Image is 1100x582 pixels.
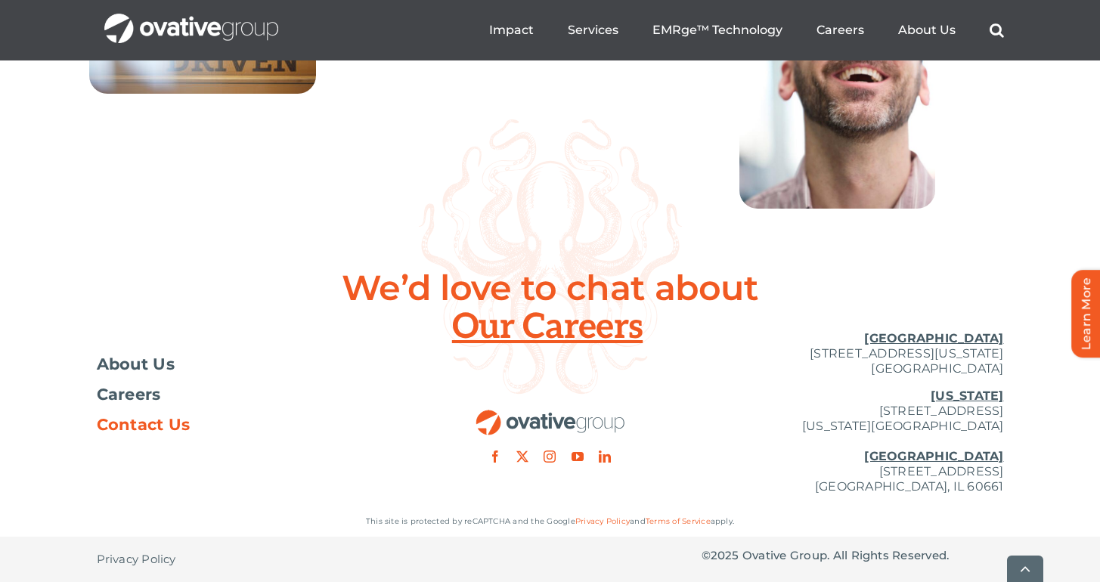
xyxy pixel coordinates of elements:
[97,537,176,582] a: Privacy Policy
[711,548,739,562] span: 2025
[575,516,630,526] a: Privacy Policy
[739,12,936,209] img: Home – Careers 8
[97,552,176,567] span: Privacy Policy
[97,537,399,582] nav: Footer - Privacy Policy
[646,516,711,526] a: Terms of Service
[97,357,399,432] nav: Footer Menu
[599,450,611,463] a: linkedin
[97,387,399,402] a: Careers
[931,389,1003,403] u: [US_STATE]
[97,514,1004,529] p: This site is protected by reCAPTCHA and the Google and apply.
[898,23,956,38] a: About Us
[489,6,1004,54] nav: Menu
[489,450,501,463] a: facebook
[97,387,161,402] span: Careers
[652,23,782,38] a: EMRge™ Technology
[702,331,1004,376] p: [STREET_ADDRESS][US_STATE] [GEOGRAPHIC_DATA]
[572,450,584,463] a: youtube
[816,23,864,38] a: Careers
[489,23,534,38] a: Impact
[97,417,191,432] span: Contact Us
[702,389,1004,494] p: [STREET_ADDRESS] [US_STATE][GEOGRAPHIC_DATA] [STREET_ADDRESS] [GEOGRAPHIC_DATA], IL 60661
[516,450,528,463] a: twitter
[104,12,278,26] a: OG_Full_horizontal_WHT
[544,450,556,463] a: instagram
[97,357,399,372] a: About Us
[97,417,399,432] a: Contact Us
[864,331,1003,345] u: [GEOGRAPHIC_DATA]
[702,548,1004,563] p: © Ovative Group. All Rights Reserved.
[97,357,175,372] span: About Us
[475,408,626,423] a: OG_Full_horizontal_RGB
[568,23,618,38] a: Services
[990,23,1004,38] a: Search
[864,449,1003,463] u: [GEOGRAPHIC_DATA]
